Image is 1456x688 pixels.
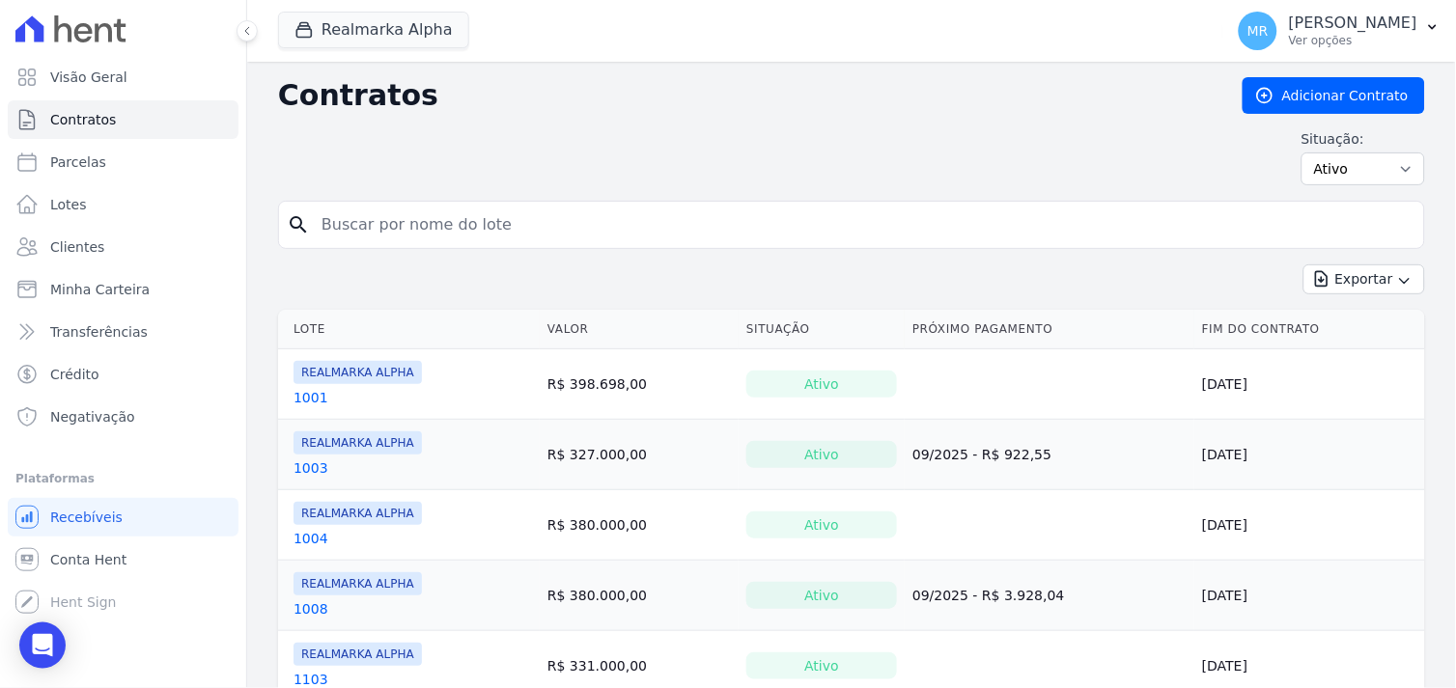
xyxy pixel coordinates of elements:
[1247,24,1269,38] span: MR
[8,355,238,394] a: Crédito
[294,599,328,619] a: 1008
[746,371,897,398] div: Ativo
[50,195,87,214] span: Lotes
[19,622,66,669] div: Open Intercom Messenger
[294,572,422,595] span: REALMARKA ALPHA
[8,540,238,579] a: Conta Hent
[1289,33,1417,48] p: Ver opções
[294,529,328,548] a: 1004
[278,78,1212,113] h2: Contratos
[50,508,123,527] span: Recebíveis
[1243,77,1425,114] a: Adicionar Contrato
[746,511,897,538] div: Ativo
[1223,4,1456,58] button: MR [PERSON_NAME] Ver opções
[50,280,150,299] span: Minha Carteira
[8,58,238,96] a: Visão Geral
[50,322,148,342] span: Transferências
[278,12,469,48] button: Realmarka Alpha
[294,361,422,384] span: REALMARKA ALPHA
[1194,349,1425,420] td: [DATE]
[278,310,540,349] th: Lote
[50,407,135,427] span: Negativação
[50,110,116,129] span: Contratos
[294,502,422,525] span: REALMARKA ALPHA
[294,458,328,478] a: 1003
[540,420,739,490] td: R$ 327.000,00
[8,313,238,351] a: Transferências
[739,310,905,349] th: Situação
[50,365,99,384] span: Crédito
[8,228,238,266] a: Clientes
[8,398,238,436] a: Negativação
[50,68,127,87] span: Visão Geral
[8,498,238,537] a: Recebíveis
[1289,14,1417,33] p: [PERSON_NAME]
[746,652,897,679] div: Ativo
[1194,310,1425,349] th: Fim do Contrato
[294,388,328,407] a: 1001
[8,270,238,309] a: Minha Carteira
[912,447,1051,462] a: 09/2025 - R$ 922,55
[1194,420,1425,490] td: [DATE]
[50,152,106,172] span: Parcelas
[50,237,104,257] span: Clientes
[912,588,1065,603] a: 09/2025 - R$ 3.928,04
[8,185,238,224] a: Lotes
[50,550,126,569] span: Conta Hent
[287,213,310,236] i: search
[1302,129,1425,149] label: Situação:
[540,310,739,349] th: Valor
[540,561,739,631] td: R$ 380.000,00
[8,143,238,181] a: Parcelas
[294,643,422,666] span: REALMARKA ALPHA
[540,349,739,420] td: R$ 398.698,00
[15,467,231,490] div: Plataformas
[310,206,1416,244] input: Buscar por nome do lote
[1194,490,1425,561] td: [DATE]
[540,490,739,561] td: R$ 380.000,00
[1303,264,1425,294] button: Exportar
[8,100,238,139] a: Contratos
[294,431,422,454] span: REALMARKA ALPHA
[746,441,897,468] div: Ativo
[1194,561,1425,631] td: [DATE]
[746,582,897,609] div: Ativo
[905,310,1194,349] th: Próximo Pagamento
